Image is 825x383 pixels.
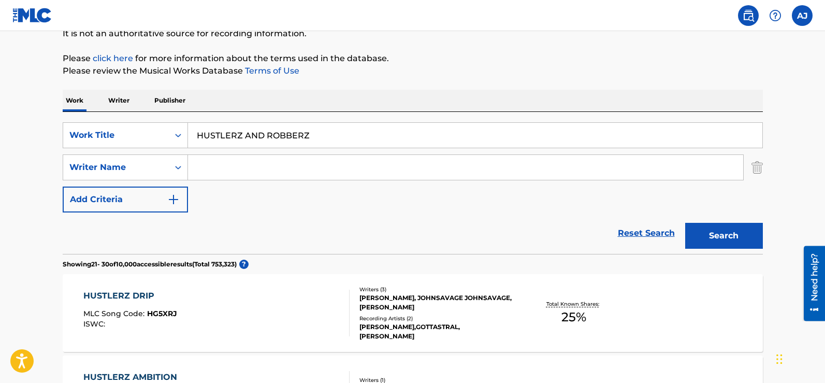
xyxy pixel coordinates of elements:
button: Search [685,223,763,249]
p: Showing 21 - 30 of 10,000 accessible results (Total 753,323 ) [63,260,237,269]
a: Public Search [738,5,759,26]
span: MLC Song Code : [83,309,147,318]
img: MLC Logo [12,8,52,23]
img: Delete Criterion [751,154,763,180]
div: User Menu [792,5,813,26]
iframe: Resource Center [796,246,825,321]
p: Publisher [151,90,189,111]
span: HG5XRJ [147,309,177,318]
img: help [769,9,781,22]
iframe: Chat Widget [773,333,825,383]
p: Work [63,90,86,111]
div: HUSTLERZ DRIP [83,290,177,302]
span: ? [239,260,249,269]
p: Writer [105,90,133,111]
a: HUSTLERZ DRIPMLC Song Code:HG5XRJISWC:Writers (3)[PERSON_NAME], JOHNSAVAGE JOHNSAVAGE, [PERSON_NA... [63,274,763,352]
div: Work Title [69,129,163,141]
span: 25 % [561,308,586,327]
div: [PERSON_NAME],GOTTASTRAL, [PERSON_NAME] [359,322,516,341]
img: search [742,9,755,22]
span: ISWC : [83,319,108,329]
div: Recording Artists ( 2 ) [359,315,516,322]
div: [PERSON_NAME], JOHNSAVAGE JOHNSAVAGE, [PERSON_NAME] [359,293,516,312]
form: Search Form [63,122,763,254]
img: 9d2ae6d4665cec9f34b9.svg [167,193,180,206]
a: Terms of Use [243,66,299,76]
a: click here [93,53,133,63]
div: Help [765,5,786,26]
div: Writer Name [69,161,163,174]
p: Please review the Musical Works Database [63,65,763,77]
p: Total Known Shares: [546,300,602,308]
div: Writers ( 3 ) [359,286,516,293]
p: Please for more information about the terms used in the database. [63,52,763,65]
div: Need help? [11,7,25,55]
div: Drag [776,344,783,375]
button: Add Criteria [63,187,188,212]
p: It is not an authoritative source for recording information. [63,27,763,40]
a: Reset Search [613,222,680,245]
